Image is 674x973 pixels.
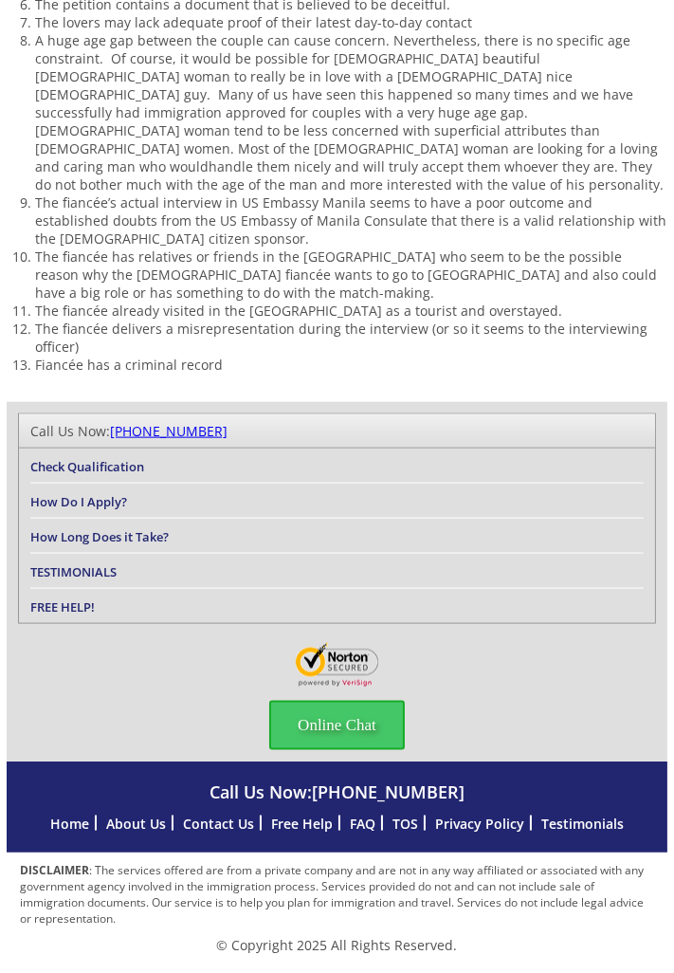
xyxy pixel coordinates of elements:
div: Call Us Now: [30,422,644,440]
a: How Do I Apply? [30,493,127,510]
a: FREE HELP! [30,598,95,615]
li: The fiancée already visited in the [GEOGRAPHIC_DATA] as a tourist and overstayed. [35,302,667,320]
li: Fiancée has a criminal record [35,356,667,374]
strong: DISCLAIMER [20,862,89,878]
a: Check Qualification [30,458,144,475]
p: : The services offered are from a private company and are not in any way affiliated or associated... [7,862,667,927]
li: The fiancée’s actual interview in US Embassy Manila seems to have a poor outcome and established ... [35,193,667,248]
span: Call Us Now: [209,780,465,803]
a: How Long Does it Take? [30,528,169,545]
a: Free Help [271,815,333,833]
a: About Us [106,815,166,833]
a: Home [50,815,89,833]
span: Online Chat [269,701,405,750]
a: Testimonials [541,815,624,833]
li: The fiancée delivers a misrepresentation during the interview (or so it seems to the interviewing... [35,320,667,356]
a: FAQ [350,815,375,833]
a: Privacy Policy [435,815,524,833]
li: A huge age gap between the couple can cause concern. Nevertheless, there is no specific age const... [35,31,667,193]
p: © Copyright 2025 All Rights Reserved. [7,936,667,954]
li: The lovers may lack adequate proof of their latest day-to-day contact [35,13,667,31]
a: TESTIMONIALS [30,563,117,580]
a: Contact Us [183,815,254,833]
a: [PHONE_NUMBER] [312,780,465,803]
li: The fiancée has relatives or friends in the [GEOGRAPHIC_DATA] who seem to be the possible reason ... [35,248,667,302]
a: TOS [392,815,418,833]
a: [PHONE_NUMBER] [110,422,228,440]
